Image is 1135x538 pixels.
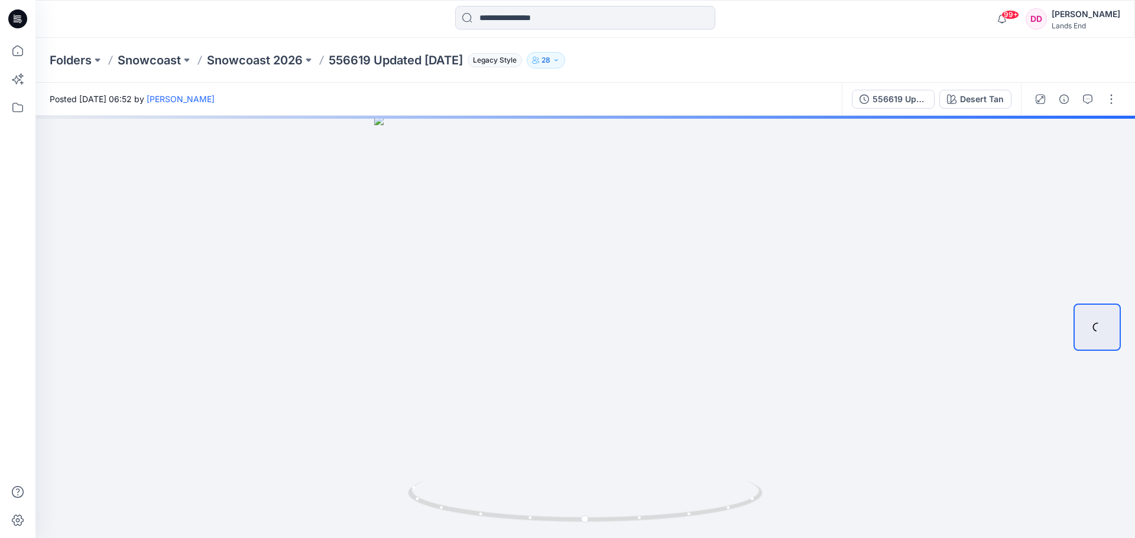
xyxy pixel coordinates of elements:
button: Details [1055,90,1074,109]
a: [PERSON_NAME] [147,94,215,104]
div: Lands End [1052,21,1120,30]
div: DD [1026,8,1047,30]
div: 556619 Updated [DATE] [873,93,927,106]
button: Legacy Style [463,52,522,69]
div: [PERSON_NAME] [1052,7,1120,21]
button: Desert Tan [939,90,1011,109]
button: 556619 Updated [DATE] [852,90,935,109]
a: Snowcoast [118,52,181,69]
a: Snowcoast 2026 [207,52,303,69]
span: Posted [DATE] 06:52 by [50,93,215,105]
a: Folders [50,52,92,69]
p: 28 [541,54,550,67]
button: 28 [527,52,565,69]
span: Legacy Style [468,53,522,67]
p: 556619 Updated [DATE] [329,52,463,69]
div: Desert Tan [960,93,1004,106]
span: 99+ [1001,10,1019,19]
